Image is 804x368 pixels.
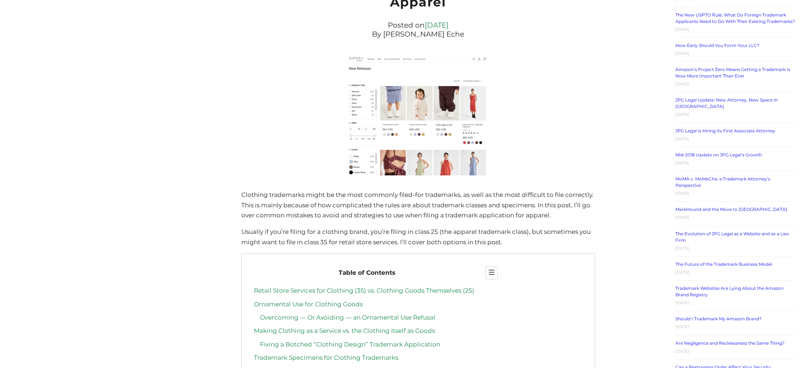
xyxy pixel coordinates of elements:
[675,136,689,141] time: [DATE]
[675,43,759,48] a: How Early Should You Form Your LLC?
[675,27,689,32] time: [DATE]
[675,270,689,275] time: [DATE]
[675,51,689,56] time: [DATE]
[675,152,762,157] a: Mid-2018 Update on JPG Legal’s Growth
[254,287,474,294] a: Retail Store Services for Clothing (35) vs. Clothing Goods Themselves (25)
[254,301,363,308] a: Ornamental Use for Clothing Goods
[675,349,689,354] time: [DATE]
[675,176,770,188] a: MoMA v. MoMaCha: a Trademark Attorney’s Perspective
[675,324,689,329] time: [DATE]
[675,261,772,267] a: The Future of the Trademark Business Model
[675,340,785,346] a: Are Negligence and Recklessness the Same Thing?
[254,327,435,334] a: Making Clothing as a Service vs. the Clothing Itself as Goods
[425,21,449,29] a: [DATE]
[675,97,778,109] a: JPG Legal Update: New Attorney, New Space in [GEOGRAPHIC_DATA]
[675,160,689,165] time: [DATE]
[675,300,689,305] time: [DATE]
[675,67,790,79] a: Amazon’s Project Zero Means Getting a Trademark Is Now More Important Than Ever
[675,231,789,243] a: The Evolution of JPG Legal as a Website and as a Law Firm
[241,190,595,221] p: Clothing trademarks might be the most commonly filed-for trademarks, as well as the most difficul...
[675,12,795,24] a: The New USPTO Rule: What Do Foreign Trademark Applicants Need to Do With Their Existing Trademarks?
[675,215,689,220] time: [DATE]
[241,19,595,41] div: Posted on
[241,227,595,247] p: Usually if you’re filing for a clothing brand, you’re filing in class 25 (the apparel trademark c...
[254,354,398,361] a: Trademark Specimens for Clothing Trademarks
[260,341,440,348] a: Fixing a Botched “Clothing Design” Trademark Application
[675,191,689,196] time: [DATE]
[675,81,689,86] time: [DATE]
[675,286,784,297] a: Trademark Websites Are Lying About the Amazon Brand Registry
[675,316,762,321] a: Should I Trademark My Amazon Brand?
[675,246,689,251] time: [DATE]
[260,314,435,321] a: Overcoming — Or Avoiding — an Ornamental Use Refusal
[345,55,491,175] img: Screenshot of Supesu.com for clothing trademark specimen
[245,30,591,39] p: By [PERSON_NAME] Eche
[675,112,689,117] time: [DATE]
[675,128,775,133] a: JPG Legal Is Hiring Its First Associate Attorney
[675,207,787,212] a: MarkHound and the Move to [GEOGRAPHIC_DATA]
[339,268,395,278] span: Table of Contents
